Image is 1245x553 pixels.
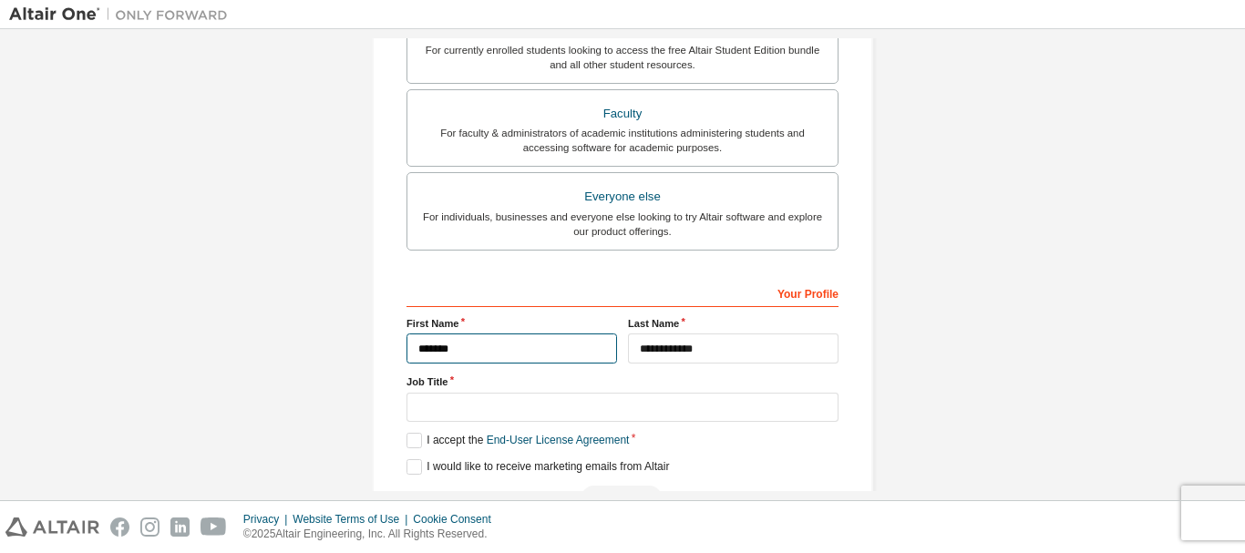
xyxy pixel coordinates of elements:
div: For individuals, businesses and everyone else looking to try Altair software and explore our prod... [418,210,827,239]
label: I would like to receive marketing emails from Altair [406,459,669,475]
label: I accept the [406,433,629,448]
label: First Name [406,316,617,331]
div: Website Terms of Use [293,512,413,527]
div: Your Profile [406,278,839,307]
div: Cookie Consent [413,512,501,527]
img: facebook.svg [110,517,129,537]
img: Altair One [9,5,237,24]
div: Privacy [243,512,293,527]
div: For faculty & administrators of academic institutions administering students and accessing softwa... [418,126,827,155]
label: Job Title [406,374,839,389]
label: Last Name [628,316,839,331]
img: altair_logo.svg [5,517,99,537]
img: instagram.svg [140,517,159,537]
div: Faculty [418,101,827,127]
a: End-User License Agreement [487,434,630,446]
div: For currently enrolled students looking to access the free Altair Student Edition bundle and all ... [418,43,827,72]
div: Everyone else [418,184,827,210]
div: Please wait while checking email ... [406,486,839,513]
img: youtube.svg [201,517,227,537]
p: © 2025 Altair Engineering, Inc. All Rights Reserved. [243,527,502,542]
img: linkedin.svg [170,517,190,537]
